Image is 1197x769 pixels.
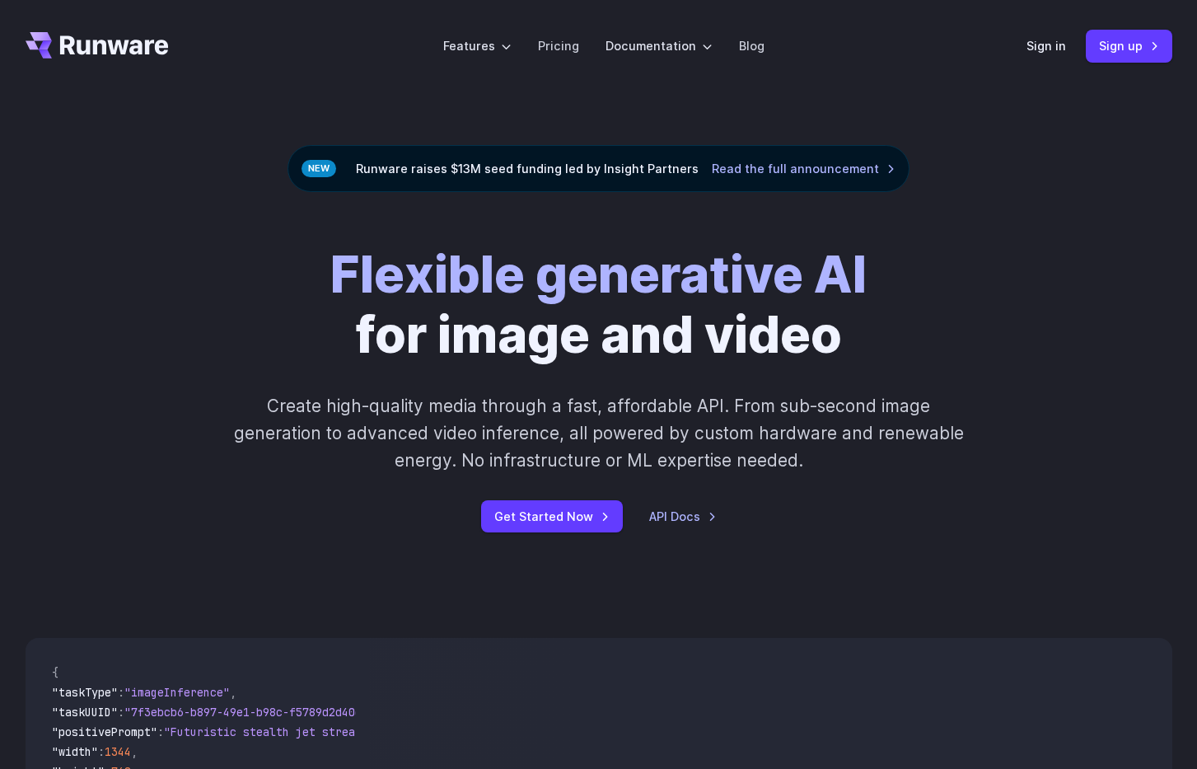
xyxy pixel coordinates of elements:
a: Go to / [26,32,169,59]
span: "positivePrompt" [52,724,157,739]
span: : [157,724,164,739]
span: 1344 [105,744,131,759]
h1: for image and video [330,245,867,366]
strong: Flexible generative AI [330,244,867,305]
a: Sign up [1086,30,1172,62]
span: "taskType" [52,685,118,700]
span: : [98,744,105,759]
div: Runware raises $13M seed funding led by Insight Partners [288,145,909,192]
label: Features [443,36,512,55]
span: : [118,685,124,700]
a: Pricing [538,36,579,55]
a: API Docs [649,507,717,526]
span: "Futuristic stealth jet streaking through a neon-lit cityscape with glowing purple exhaust" [164,724,764,739]
label: Documentation [606,36,713,55]
a: Sign in [1026,36,1066,55]
span: "width" [52,744,98,759]
span: "7f3ebcb6-b897-49e1-b98c-f5789d2d40d7" [124,705,375,720]
span: { [52,665,58,680]
a: Blog [739,36,764,55]
p: Create high-quality media through a fast, affordable API. From sub-second image generation to adv... [231,392,966,475]
span: : [118,705,124,720]
span: "taskUUID" [52,705,118,720]
span: , [230,685,236,700]
span: , [131,744,138,759]
span: "imageInference" [124,685,230,700]
a: Read the full announcement [712,159,895,178]
a: Get Started Now [481,500,623,532]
